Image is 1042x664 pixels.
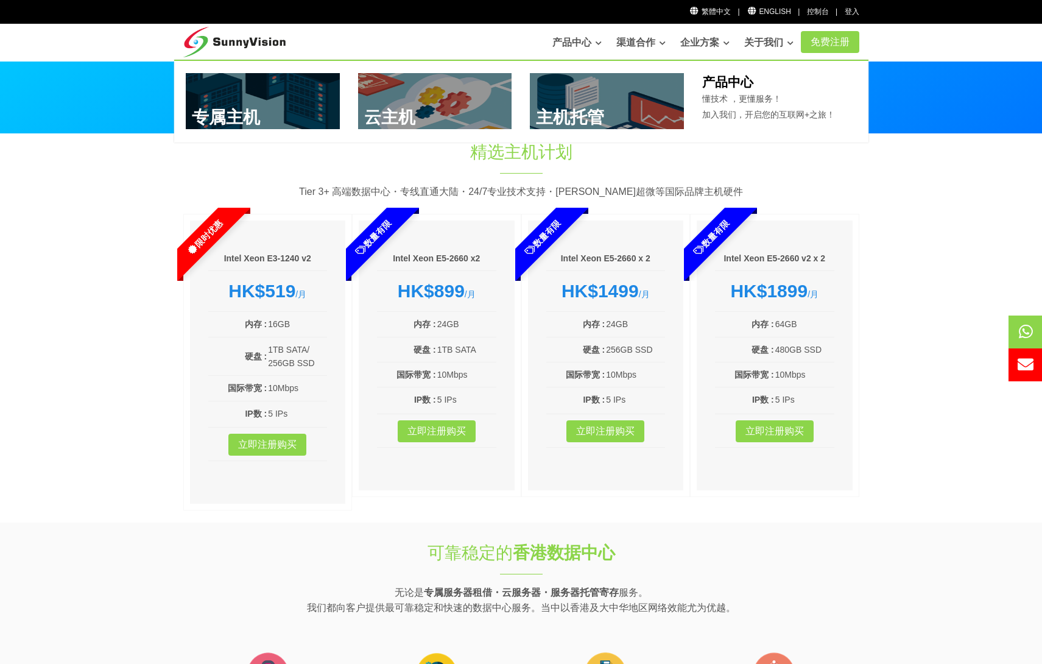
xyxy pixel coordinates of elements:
a: 立即注册购买 [398,420,476,442]
span: 数量有限 [322,186,424,289]
li: | [836,6,837,18]
td: 1TB SATA/ 256GB SSD [267,342,327,371]
p: 无论是 服务。 我们都向客户提供最可靠稳定和快速的数据中心服务。当中以香港及大中华地区网络效能尤为优越。 [183,585,859,616]
td: 5 IPs [605,392,665,407]
b: 内存 : [583,319,605,329]
b: IP数 : [245,409,267,419]
strong: 香港数据中心 [513,543,615,562]
td: 10Mbps [437,367,496,382]
span: 懂技术 ，更懂服务！ 加入我们，开启您的互联网+之旅！ [702,94,835,119]
span: 限时优惠 [153,186,255,289]
b: 硬盘 : [414,345,436,355]
div: 产品中心 [174,60,868,143]
a: 渠道合作 [616,30,666,55]
h1: 可靠稳定的 [319,541,724,565]
b: 国际带宽 : [734,370,774,380]
li: | [798,6,800,18]
b: 硬盘 : [245,351,267,361]
td: 10Mbps [775,367,834,382]
a: 登入 [845,7,859,16]
b: IP数 : [414,395,436,404]
strong: HK$1899 [730,281,808,301]
b: 内存 : [245,319,267,329]
td: 10Mbps [267,381,327,395]
b: 硬盘 : [583,345,605,355]
strong: HK$1499 [561,281,639,301]
div: /月 [377,280,496,302]
td: 480GB SSD [775,342,834,357]
td: 16GB [267,317,327,331]
td: 5 IPs [267,406,327,421]
a: 关于我们 [744,30,794,55]
td: 1TB SATA [437,342,496,357]
div: /月 [715,280,834,302]
h1: 精选主机计划 [319,140,724,164]
td: 5 IPs [775,392,834,407]
h6: Intel Xeon E5-2660 x 2 [546,253,666,265]
td: 256GB SSD [605,342,665,357]
b: 国际带宽 : [396,370,436,380]
td: 24GB [437,317,496,331]
td: 24GB [605,317,665,331]
b: IP数 : [752,395,774,404]
div: /月 [208,280,328,302]
a: 企业方案 [680,30,730,55]
b: 国际带宽 : [228,383,267,393]
h6: Intel Xeon E5-2660 v2 x 2 [715,253,834,265]
li: | [737,6,739,18]
b: 国际带宽 : [566,370,605,380]
td: 64GB [775,317,834,331]
h6: Intel Xeon E3-1240 v2 [208,253,328,265]
a: 繁體中文 [689,7,731,16]
a: 立即注册购买 [228,434,306,456]
strong: 专属服务器租借・云服务器・服务器托管寄存 [424,587,619,598]
b: 产品中心 [702,75,753,89]
span: 数量有限 [660,186,762,289]
a: 控制台 [807,7,829,16]
strong: HK$519 [228,281,295,301]
div: /月 [546,280,666,302]
td: 10Mbps [605,367,665,382]
b: 硬盘 : [752,345,774,355]
a: 免费注册 [801,31,859,53]
span: 数量有限 [491,186,593,289]
a: 立即注册购买 [736,420,814,442]
a: 产品中心 [552,30,602,55]
p: Tier 3+ 高端数据中心・专线直通大陆・24/7专业技术支持・[PERSON_NAME]超微等国际品牌主机硬件 [183,184,859,200]
a: English [747,7,791,16]
strong: HK$899 [398,281,465,301]
h6: Intel Xeon E5-2660 x2 [377,253,496,265]
a: 立即注册购买 [566,420,644,442]
b: 内存 : [414,319,436,329]
b: IP数 : [583,395,605,404]
b: 内存 : [752,319,774,329]
td: 5 IPs [437,392,496,407]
